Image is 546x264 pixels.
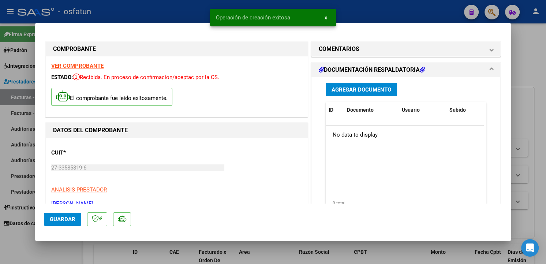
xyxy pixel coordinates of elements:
[521,239,539,257] div: Open Intercom Messenger
[325,14,327,21] span: x
[51,149,127,157] p: CUIT
[329,107,333,113] span: ID
[311,63,500,77] mat-expansion-panel-header: DOCUMENTACIÓN RESPALDATORIA
[332,86,391,93] span: Agregar Documento
[44,213,81,226] button: Guardar
[53,45,96,52] strong: COMPROBANTE
[51,88,172,106] p: El comprobante fue leído exitosamente.
[311,77,500,229] div: DOCUMENTACIÓN RESPALDATORIA
[216,14,290,21] span: Operación de creación exitosa
[51,200,302,208] p: [PERSON_NAME]
[347,107,374,113] span: Documento
[319,45,359,53] h1: COMENTARIOS
[399,102,446,118] datatable-header-cell: Usuario
[446,102,483,118] datatable-header-cell: Subido
[326,194,486,212] div: 0 total
[311,42,500,56] mat-expansion-panel-header: COMENTARIOS
[402,107,420,113] span: Usuario
[51,186,107,193] span: ANALISIS PRESTADOR
[53,127,128,134] strong: DATOS DEL COMPROBANTE
[344,102,399,118] datatable-header-cell: Documento
[326,102,344,118] datatable-header-cell: ID
[51,63,104,69] a: VER COMPROBANTE
[483,102,520,118] datatable-header-cell: Acción
[51,74,73,81] span: ESTADO:
[319,66,425,74] h1: DOCUMENTACIÓN RESPALDATORIA
[449,107,466,113] span: Subido
[319,11,333,24] button: x
[50,216,75,223] span: Guardar
[73,74,219,81] span: Recibida. En proceso de confirmacion/aceptac por la OS.
[326,126,484,144] div: No data to display
[326,83,397,96] button: Agregar Documento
